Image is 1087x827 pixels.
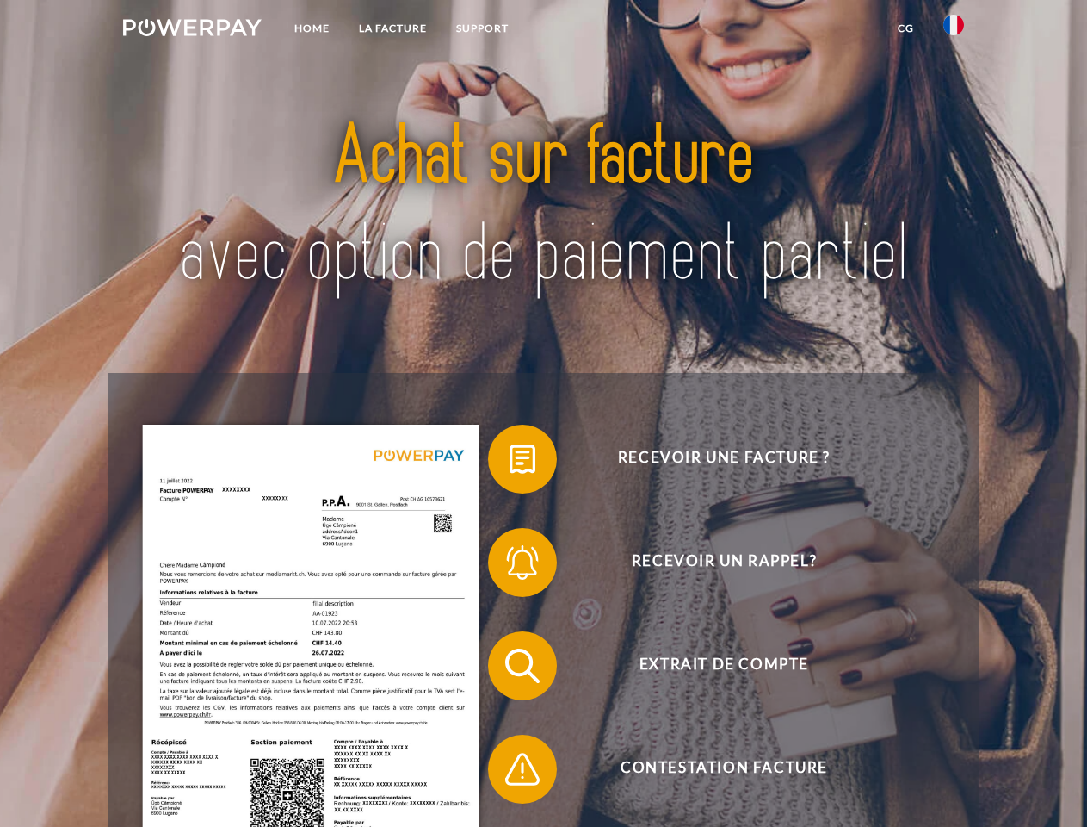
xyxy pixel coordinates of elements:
[442,13,523,44] a: Support
[513,425,935,494] span: Recevoir une facture ?
[883,13,929,44] a: CG
[488,631,936,700] button: Extrait de compte
[488,735,936,804] button: Contestation Facture
[501,541,544,584] img: qb_bell.svg
[280,13,344,44] a: Home
[513,735,935,804] span: Contestation Facture
[488,425,936,494] button: Recevoir une facture ?
[513,528,935,597] span: Recevoir un rappel?
[164,83,923,330] img: title-powerpay_fr.svg
[943,15,964,35] img: fr
[123,19,262,36] img: logo-powerpay-white.svg
[501,438,544,481] img: qb_bill.svg
[488,528,936,597] button: Recevoir un rappel?
[344,13,442,44] a: LA FACTURE
[501,748,544,791] img: qb_warning.svg
[513,631,935,700] span: Extrait de compte
[501,644,544,687] img: qb_search.svg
